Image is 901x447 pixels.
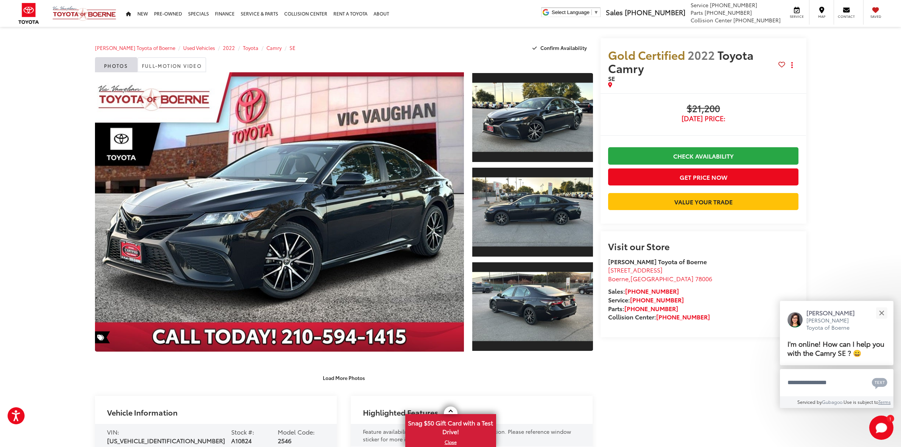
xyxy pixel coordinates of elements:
[608,74,615,83] span: SE
[780,301,893,408] div: Close[PERSON_NAME][PERSON_NAME] Toyota of BoerneI'm online! How can I help you with the Camry SE ...
[137,57,207,72] a: Full-Motion Video
[231,436,252,445] span: A10824
[608,193,799,210] a: Value Your Trade
[91,71,468,353] img: 2022 Toyota Camry SE
[95,57,137,72] a: Photos
[872,377,887,389] svg: Text
[183,44,215,51] a: Used Vehicles
[608,274,712,283] span: ,
[223,44,235,51] a: 2022
[608,241,799,251] h2: Visit our Store
[688,47,715,63] span: 2022
[608,304,678,313] strong: Parts:
[107,408,177,416] h2: Vehicle Information
[878,399,891,405] a: Terms
[528,41,593,55] button: Confirm Availability
[625,7,685,17] span: [PHONE_NUMBER]
[873,305,890,321] button: Close
[691,16,732,24] span: Collision Center
[695,274,712,283] span: 78006
[710,1,757,9] span: [PHONE_NUMBER]
[822,399,843,405] a: Gubagoo.
[608,265,663,274] span: [STREET_ADDRESS]
[691,9,703,16] span: Parts
[471,178,594,247] img: 2022 Toyota Camry SE
[656,312,710,321] a: [PHONE_NUMBER]
[630,295,684,304] a: [PHONE_NUMBER]
[594,9,599,15] span: ▼
[625,287,679,295] a: [PHONE_NUMBER]
[733,16,781,24] span: [PHONE_NUMBER]
[406,415,495,438] span: Snag $50 Gift Card with a Test Drive!
[363,408,438,416] h2: Highlighted Features
[289,44,296,51] a: SE
[52,6,117,21] img: Vic Vaughan Toyota of Boerne
[471,83,594,152] img: 2022 Toyota Camry SE
[870,374,890,391] button: Chat with SMS
[540,44,587,51] span: Confirm Availability
[608,147,799,164] a: Check Availability
[838,14,855,19] span: Contact
[363,428,571,443] span: Feature availability subject to final vehicle configuration. Please reference window sticker for ...
[95,331,110,343] span: Special
[843,399,878,405] span: Use is subject to
[608,265,712,283] a: [STREET_ADDRESS] Boerne,[GEOGRAPHIC_DATA] 78006
[869,416,893,440] button: Toggle Chat Window
[278,427,315,436] span: Model Code:
[806,317,862,332] p: [PERSON_NAME] Toyota of Boerne
[107,427,119,436] span: VIN:
[95,72,464,352] a: Expand Photo 0
[608,274,629,283] span: Boerne
[780,369,893,396] textarea: Type your message
[691,1,708,9] span: Service
[630,274,694,283] span: [GEOGRAPHIC_DATA]
[806,308,862,317] p: [PERSON_NAME]
[608,168,799,185] button: Get Price Now
[813,14,830,19] span: Map
[591,9,592,15] span: ​
[472,72,593,163] a: Expand Photo 1
[608,287,679,295] strong: Sales:
[788,14,805,19] span: Service
[608,312,710,321] strong: Collision Center:
[278,436,291,445] span: 2546
[869,416,893,440] svg: Start Chat
[624,304,678,313] a: [PHONE_NUMBER]
[266,44,282,51] a: Camry
[472,167,593,257] a: Expand Photo 2
[608,295,684,304] strong: Service:
[608,257,707,266] strong: [PERSON_NAME] Toyota of Boerne
[785,59,798,72] button: Actions
[608,47,753,76] span: Toyota Camry
[608,103,799,115] span: $21,200
[243,44,258,51] a: Toyota
[791,62,793,68] span: dropdown dots
[552,9,590,15] span: Select Language
[95,44,175,51] a: [PERSON_NAME] Toyota of Boerne
[608,115,799,122] span: [DATE] Price:
[552,9,599,15] a: Select Language​
[317,371,370,384] button: Load More Photos
[705,9,752,16] span: [PHONE_NUMBER]
[606,7,623,17] span: Sales
[797,399,822,405] span: Serviced by
[608,47,685,63] span: Gold Certified
[472,262,593,352] a: Expand Photo 3
[107,436,225,445] span: [US_VEHICLE_IDENTIFICATION_NUMBER]
[471,272,594,341] img: 2022 Toyota Camry SE
[787,338,884,358] span: I'm online! How can I help you with the Camry SE ? 😀
[867,14,884,19] span: Saved
[889,417,891,420] span: 1
[231,427,254,436] span: Stock #:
